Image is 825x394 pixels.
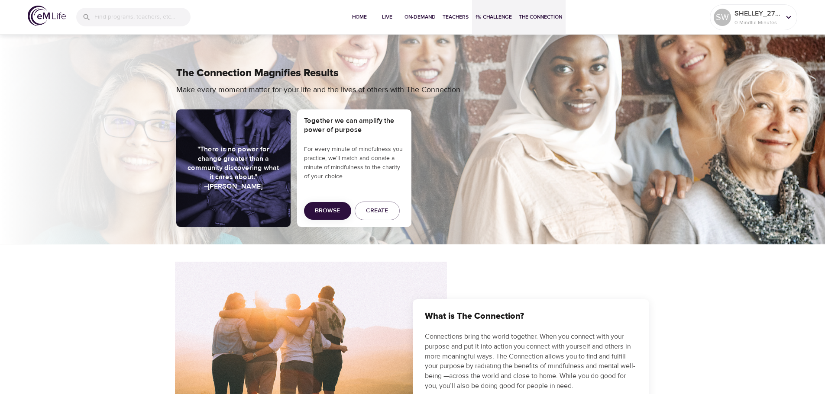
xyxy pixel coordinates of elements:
span: 1% Challenge [476,13,512,22]
p: Make every moment matter for your life and the lives of others with The Connection [176,84,501,96]
p: For every minute of mindfulness you practice, we’ll match and donate a minute of mindfulness to t... [304,145,404,181]
div: SW [714,9,731,26]
span: Create [366,205,388,216]
span: The Connection [519,13,562,22]
button: Create [355,202,400,220]
span: Home [349,13,370,22]
input: Find programs, teachers, etc... [94,8,191,26]
p: SHELLEY_270ad0 [734,8,780,19]
button: Browse [304,202,351,220]
span: Live [377,13,398,22]
span: Teachers [443,13,469,22]
h3: What is The Connection? [425,311,637,321]
p: 0 Mindful Minutes [734,19,780,26]
span: On-Demand [404,13,436,22]
h5: "There is no power for change greater than a community discovering what it cares about." –[PERSON... [187,145,280,191]
span: Browse [315,205,340,216]
h2: The Connection Magnifies Results [176,67,649,80]
h5: Together we can amplify the power of purpose [304,116,404,135]
img: logo [28,6,66,26]
p: Connections bring the world together. When you connect with your purpose and put it into action y... [425,332,637,391]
